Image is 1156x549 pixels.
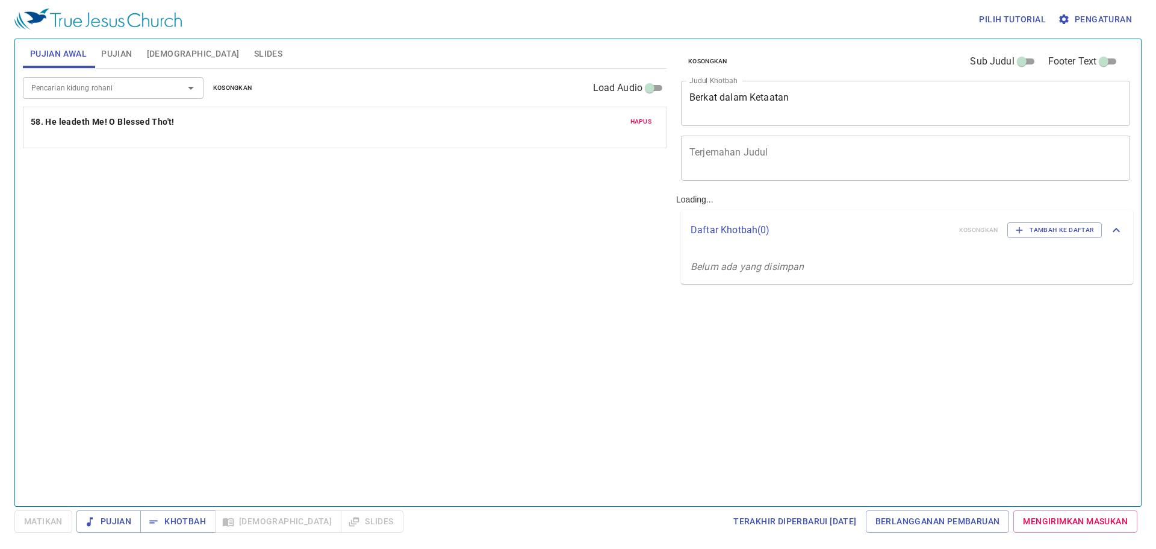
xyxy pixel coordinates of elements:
[689,92,1122,115] textarea: Berkat dalam Ketaatan
[691,261,804,272] i: Belum ada yang disimpan
[31,115,176,130] button: 58. He leadeth Me! O Blessed Tho't!
[1015,225,1094,236] span: Tambah ke Daftar
[206,81,259,95] button: Kosongkan
[1013,510,1137,533] a: Mengirimkan Masukan
[1055,8,1137,31] button: Pengaturan
[30,46,87,61] span: Pujian Awal
[14,8,182,30] img: True Jesus Church
[630,116,652,127] span: Hapus
[866,510,1010,533] a: Berlangganan Pembaruan
[970,54,1014,69] span: Sub Judul
[76,510,141,533] button: Pujian
[182,80,199,96] button: Open
[974,8,1051,31] button: Pilih tutorial
[1023,514,1128,529] span: Mengirimkan Masukan
[681,210,1133,250] div: Daftar Khotbah(0)KosongkanTambah ke Daftar
[875,514,1000,529] span: Berlangganan Pembaruan
[1060,12,1132,27] span: Pengaturan
[86,514,131,529] span: Pujian
[681,54,735,69] button: Kosongkan
[733,514,856,529] span: Terakhir Diperbarui [DATE]
[593,81,643,95] span: Load Audio
[1007,222,1102,238] button: Tambah ke Daftar
[31,115,175,130] b: 58. He leadeth Me! O Blessed Tho't!
[623,115,659,129] button: Hapus
[691,223,949,237] p: Daftar Khotbah ( 0 )
[688,56,727,67] span: Kosongkan
[254,46,282,61] span: Slides
[1048,54,1097,69] span: Footer Text
[671,34,1138,501] div: Loading...
[147,46,240,61] span: [DEMOGRAPHIC_DATA]
[140,510,216,533] button: Khotbah
[101,46,132,61] span: Pujian
[150,514,206,529] span: Khotbah
[729,510,861,533] a: Terakhir Diperbarui [DATE]
[213,83,252,93] span: Kosongkan
[979,12,1046,27] span: Pilih tutorial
